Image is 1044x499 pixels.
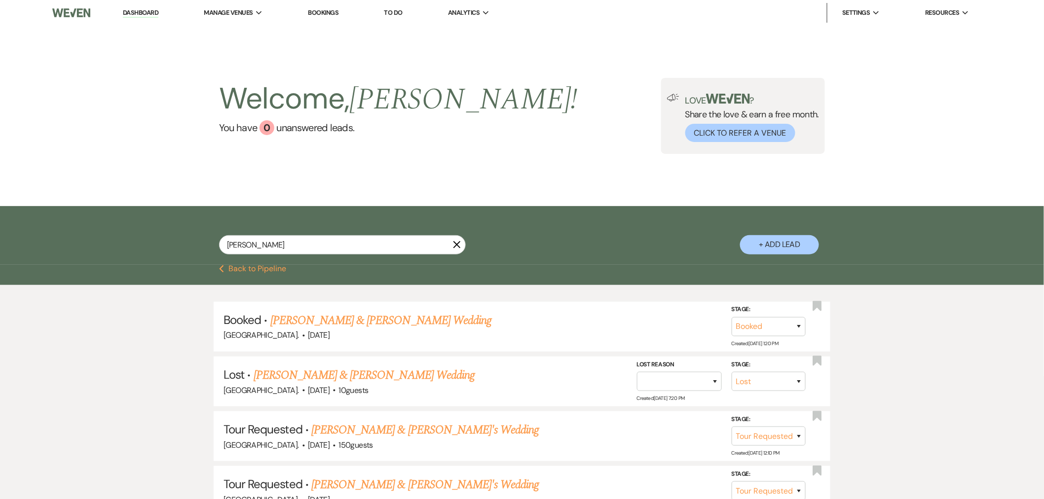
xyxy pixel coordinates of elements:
a: [PERSON_NAME] & [PERSON_NAME]'s Wedding [311,476,539,494]
span: [GEOGRAPHIC_DATA]. [224,440,298,450]
a: Bookings [308,8,338,17]
span: Tour Requested [224,422,302,437]
button: Back to Pipeline [219,265,287,273]
span: Tour Requested [224,476,302,492]
label: Lost Reason [637,359,722,370]
span: 10 guests [339,385,369,395]
span: Lost [224,367,244,382]
button: + Add Lead [740,235,819,254]
label: Stage: [732,359,806,370]
span: 150 guests [339,440,373,450]
a: Dashboard [123,8,158,18]
span: [PERSON_NAME] ! [350,77,578,122]
img: loud-speaker-illustration.svg [667,94,679,102]
span: Created: [DATE] 1:20 PM [732,340,779,347]
label: Stage: [732,469,806,480]
span: Settings [842,8,870,18]
div: 0 [260,120,274,135]
span: [DATE] [308,385,330,395]
h2: Welcome, [219,78,578,120]
p: Love ? [685,94,820,105]
img: Weven Logo [52,2,90,23]
img: weven-logo-green.svg [706,94,750,104]
span: [GEOGRAPHIC_DATA]. [224,385,298,395]
span: Manage Venues [204,8,253,18]
button: Click to Refer a Venue [685,124,795,142]
span: Booked [224,312,261,327]
span: Created: [DATE] 7:20 PM [637,395,685,401]
span: Resources [925,8,959,18]
a: To Do [384,8,403,17]
span: Created: [DATE] 12:10 PM [732,450,780,456]
label: Stage: [732,304,806,315]
span: Analytics [448,8,480,18]
a: [PERSON_NAME] & [PERSON_NAME] Wedding [254,366,475,384]
label: Stage: [732,414,806,425]
input: Search by name, event date, email address or phone number [219,235,466,254]
span: [DATE] [308,440,330,450]
span: [GEOGRAPHIC_DATA]. [224,330,298,340]
span: [DATE] [308,330,330,340]
div: Share the love & earn a free month. [679,94,820,142]
a: [PERSON_NAME] & [PERSON_NAME] Wedding [270,312,491,329]
a: You have 0 unanswered leads. [219,120,578,135]
a: [PERSON_NAME] & [PERSON_NAME]'s Wedding [311,421,539,439]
